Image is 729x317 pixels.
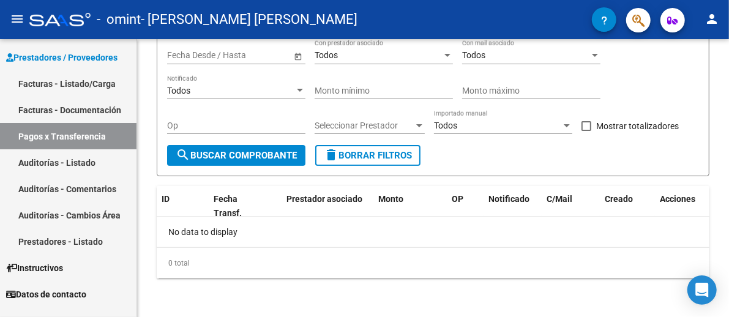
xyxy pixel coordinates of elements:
datatable-header-cell: Fecha Transf. [209,186,264,226]
span: Datos de contacto [6,288,86,301]
mat-icon: delete [324,147,338,162]
button: Open calendar [291,50,304,62]
span: Seleccionar Prestador [315,121,414,131]
span: Fecha Transf. [214,194,242,218]
span: Prestadores / Proveedores [6,51,118,64]
div: Open Intercom Messenger [687,275,717,305]
mat-icon: person [705,12,719,26]
span: ID [162,194,170,204]
datatable-header-cell: Notificado [484,186,542,226]
datatable-header-cell: ID [157,186,209,226]
span: - omint [97,6,141,33]
div: No data to display [157,217,709,247]
span: Prestador asociado [286,194,362,204]
span: Mostrar totalizadores [596,119,679,133]
span: Instructivos [6,261,63,275]
span: Todos [434,121,457,130]
span: C/Mail [547,194,572,204]
input: Start date [167,50,205,61]
span: Acciones [660,194,695,204]
div: 0 total [157,248,709,278]
datatable-header-cell: Monto [373,186,447,226]
span: Todos [315,50,338,60]
span: Notificado [488,194,529,204]
span: Creado [605,194,633,204]
mat-icon: search [176,147,190,162]
mat-icon: menu [10,12,24,26]
button: Borrar Filtros [315,145,421,166]
datatable-header-cell: OP [447,186,484,226]
span: Borrar Filtros [324,150,412,161]
span: Buscar Comprobante [176,150,297,161]
span: OP [452,194,463,204]
button: Buscar Comprobante [167,145,305,166]
span: Todos [167,86,190,95]
span: Todos [462,50,485,60]
datatable-header-cell: Creado [600,186,655,226]
input: End date [215,50,275,61]
datatable-header-cell: C/Mail [542,186,600,226]
span: - [PERSON_NAME] [PERSON_NAME] [141,6,357,33]
datatable-header-cell: Prestador asociado [282,186,373,226]
span: Monto [378,194,403,204]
